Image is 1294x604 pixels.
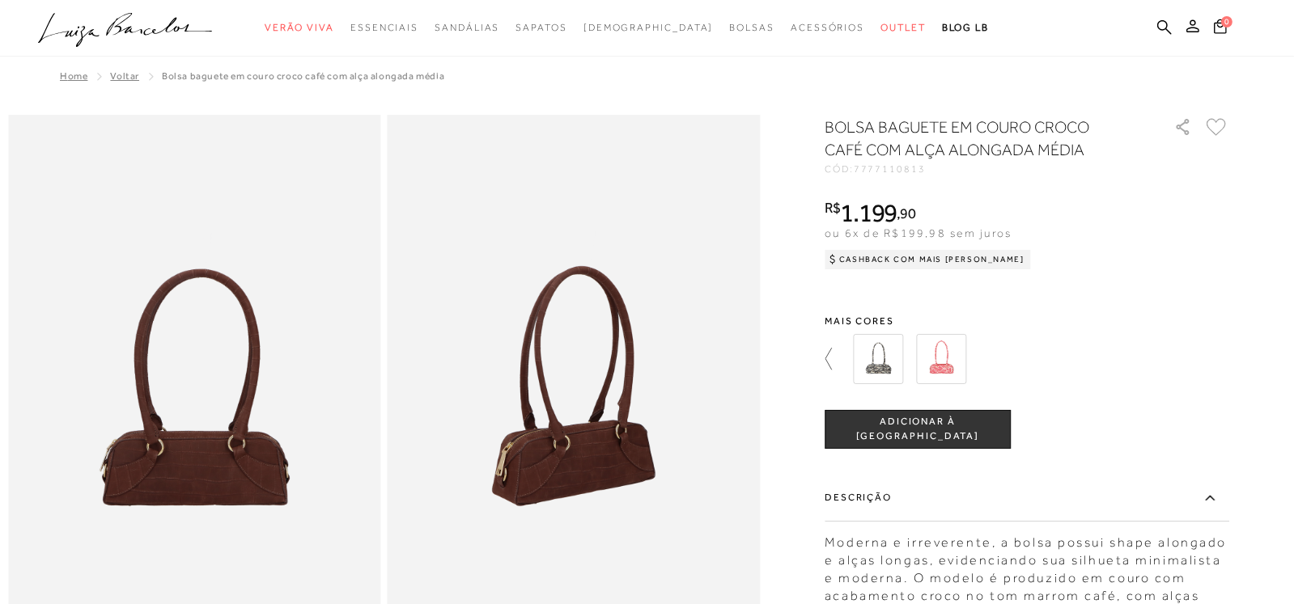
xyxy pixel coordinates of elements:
[825,226,1012,239] span: ou 6x de R$199,98 sem juros
[350,22,418,33] span: Essenciais
[825,250,1031,269] div: Cashback com Mais [PERSON_NAME]
[825,116,1128,161] h1: BOLSA BAGUETE EM COURO CROCO CAFÉ COM ALÇA ALONGADA MÉDIA
[897,206,915,221] i: ,
[791,13,864,43] a: categoryNavScreenReaderText
[729,13,774,43] a: categoryNavScreenReaderText
[900,205,915,222] span: 90
[880,13,926,43] a: categoryNavScreenReaderText
[825,475,1229,522] label: Descrição
[435,13,499,43] a: categoryNavScreenReaderText
[1209,18,1232,40] button: 0
[854,163,926,175] span: 7777110813
[841,198,897,227] span: 1.199
[583,22,714,33] span: [DEMOGRAPHIC_DATA]
[825,316,1229,326] span: Mais cores
[942,22,989,33] span: BLOG LB
[942,13,989,43] a: BLOG LB
[162,70,444,82] span: BOLSA BAGUETE EM COURO CROCO CAFÉ COM ALÇA ALONGADA MÉDIA
[110,70,139,82] a: Voltar
[825,201,841,215] i: R$
[825,415,1010,443] span: ADICIONAR À [GEOGRAPHIC_DATA]
[60,70,87,82] a: Home
[435,22,499,33] span: Sandálias
[1221,16,1232,27] span: 0
[825,164,1148,174] div: CÓD:
[515,13,566,43] a: categoryNavScreenReaderText
[916,334,966,384] img: BOLSA MÉDIA EM COURO ZEBRA VERMELHO COM ALÇA ALONGADA
[265,22,334,33] span: Verão Viva
[729,22,774,33] span: Bolsas
[853,334,903,384] img: BOLSA MÉDIA EM COURO ZEBRA PRETO COM ALÇA ALONGADA
[791,22,864,33] span: Acessórios
[350,13,418,43] a: categoryNavScreenReaderText
[515,22,566,33] span: Sapatos
[265,13,334,43] a: categoryNavScreenReaderText
[825,410,1011,449] button: ADICIONAR À [GEOGRAPHIC_DATA]
[583,13,714,43] a: noSubCategoriesText
[880,22,926,33] span: Outlet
